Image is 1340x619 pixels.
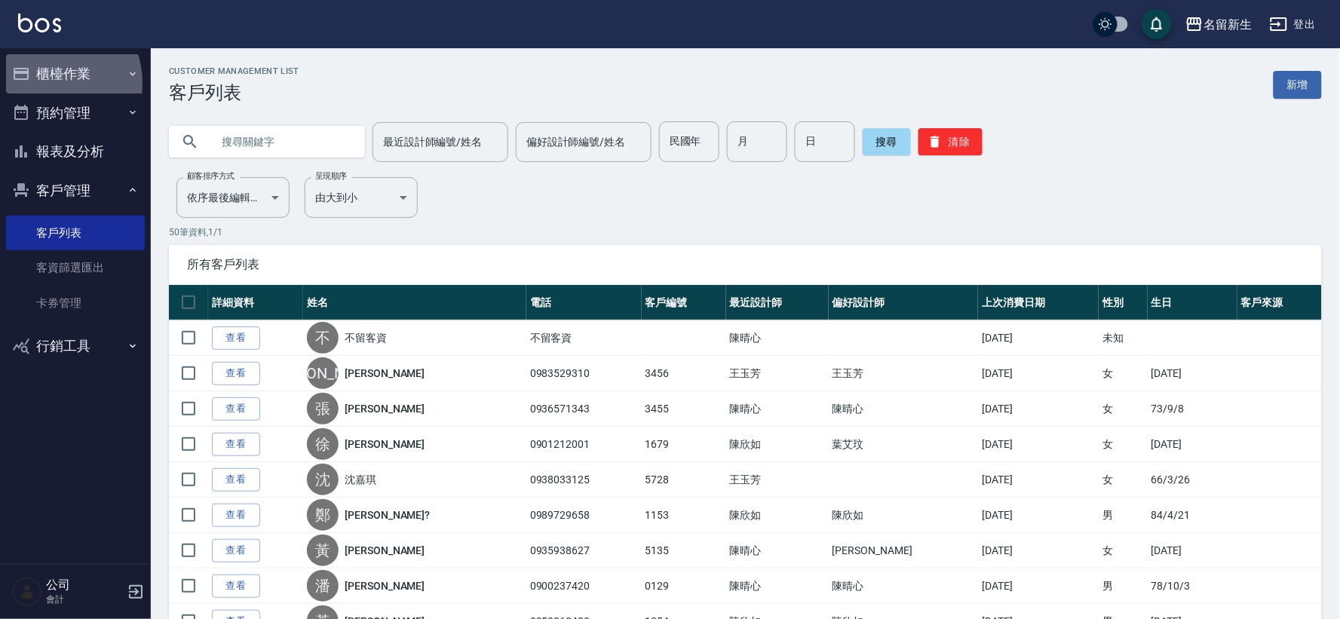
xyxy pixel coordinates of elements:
[642,533,726,568] td: 5135
[526,356,642,391] td: 0983529310
[345,437,425,452] a: [PERSON_NAME]
[978,533,1099,568] td: [DATE]
[307,428,339,460] div: 徐
[726,462,829,498] td: 王玉芳
[1148,533,1237,568] td: [DATE]
[1148,356,1237,391] td: [DATE]
[1099,320,1148,356] td: 未知
[1148,391,1237,427] td: 73/9/8
[345,578,425,593] a: [PERSON_NAME]
[212,397,260,421] a: 查看
[526,391,642,427] td: 0936571343
[829,391,979,427] td: 陳晴心
[212,468,260,492] a: 查看
[345,330,387,345] a: 不留客資
[212,433,260,456] a: 查看
[169,66,299,76] h2: Customer Management List
[526,320,642,356] td: 不留客資
[829,285,979,320] th: 偏好設計師
[6,93,145,133] button: 預約管理
[829,427,979,462] td: 葉艾玟
[1148,427,1237,462] td: [DATE]
[1099,391,1148,427] td: 女
[726,391,829,427] td: 陳晴心
[169,82,299,103] h3: 客戶列表
[1099,427,1148,462] td: 女
[829,498,979,533] td: 陳欣如
[303,285,526,320] th: 姓名
[307,570,339,602] div: 潘
[12,577,42,607] img: Person
[187,257,1304,272] span: 所有客戶列表
[6,54,145,93] button: 櫃檯作業
[1099,356,1148,391] td: 女
[726,568,829,604] td: 陳晴心
[726,498,829,533] td: 陳欣如
[6,216,145,250] a: 客戶列表
[829,568,979,604] td: 陳晴心
[212,539,260,562] a: 查看
[642,568,726,604] td: 0129
[642,356,726,391] td: 3456
[978,568,1099,604] td: [DATE]
[6,171,145,210] button: 客戶管理
[1264,11,1322,38] button: 登出
[46,593,123,606] p: 會計
[212,362,260,385] a: 查看
[978,462,1099,498] td: [DATE]
[307,322,339,354] div: 不
[212,504,260,527] a: 查看
[829,533,979,568] td: [PERSON_NAME]
[526,568,642,604] td: 0900237420
[526,533,642,568] td: 0935938627
[726,533,829,568] td: 陳晴心
[307,535,339,566] div: 黃
[1099,285,1148,320] th: 性別
[6,250,145,285] a: 客資篩選匯出
[726,285,829,320] th: 最近設計師
[1099,568,1148,604] td: 男
[1148,285,1237,320] th: 生日
[307,499,339,531] div: 鄭
[829,356,979,391] td: 王玉芳
[1142,9,1172,39] button: save
[1099,462,1148,498] td: 女
[307,393,339,424] div: 張
[642,285,726,320] th: 客戶編號
[6,132,145,171] button: 報表及分析
[307,464,339,495] div: 沈
[315,170,347,182] label: 呈現順序
[726,356,829,391] td: 王玉芳
[345,472,376,487] a: 沈嘉琪
[1099,498,1148,533] td: 男
[187,170,235,182] label: 顧客排序方式
[211,121,353,162] input: 搜尋關鍵字
[169,225,1322,239] p: 50 筆資料, 1 / 1
[1204,15,1252,34] div: 名留新生
[6,326,145,366] button: 行銷工具
[305,177,418,218] div: 由大到小
[642,427,726,462] td: 1679
[1099,533,1148,568] td: 女
[642,391,726,427] td: 3455
[1237,285,1322,320] th: 客戶來源
[526,427,642,462] td: 0901212001
[1274,71,1322,99] a: 新增
[978,427,1099,462] td: [DATE]
[642,462,726,498] td: 5728
[863,128,911,155] button: 搜尋
[345,543,425,558] a: [PERSON_NAME]
[176,177,290,218] div: 依序最後編輯時間
[1148,498,1237,533] td: 84/4/21
[1148,462,1237,498] td: 66/3/26
[918,128,983,155] button: 清除
[212,575,260,598] a: 查看
[212,326,260,350] a: 查看
[978,356,1099,391] td: [DATE]
[726,320,829,356] td: 陳晴心
[978,285,1099,320] th: 上次消費日期
[345,401,425,416] a: [PERSON_NAME]
[978,391,1099,427] td: [DATE]
[46,578,123,593] h5: 公司
[978,320,1099,356] td: [DATE]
